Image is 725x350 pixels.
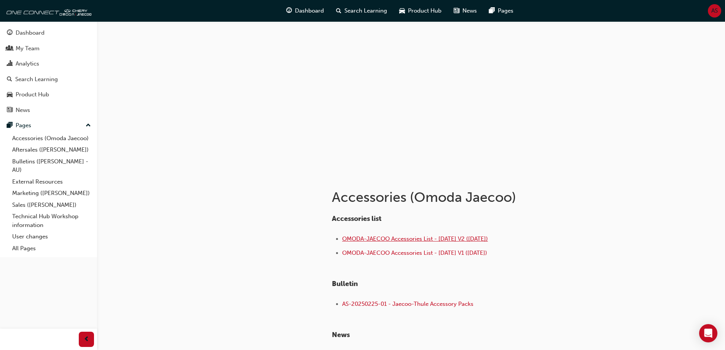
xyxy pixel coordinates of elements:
span: Dashboard [295,6,324,15]
div: Search Learning [15,75,58,84]
span: Bulletin [332,280,358,288]
img: oneconnect [4,3,91,18]
span: up-icon [86,121,91,131]
span: search-icon [7,76,12,83]
button: AS [708,4,721,18]
a: news-iconNews [448,3,483,19]
div: News [16,106,30,115]
button: Pages [3,118,94,133]
span: Search Learning [344,6,387,15]
span: ​News [332,331,350,339]
a: Aftersales ([PERSON_NAME]) [9,144,94,156]
a: Dashboard [3,26,94,40]
div: Pages [16,121,31,130]
a: Search Learning [3,72,94,86]
div: Analytics [16,59,39,68]
span: guage-icon [286,6,292,16]
span: people-icon [7,45,13,52]
a: guage-iconDashboard [280,3,330,19]
a: User changes [9,231,94,243]
a: Analytics [3,57,94,71]
div: Product Hub [16,90,49,99]
div: My Team [16,44,40,53]
span: Pages [498,6,513,15]
a: AS-20250225-01 - Jaecoo-Thule Accessory Packs [342,300,473,307]
span: AS [711,6,718,15]
span: news-icon [454,6,459,16]
span: news-icon [7,107,13,114]
span: search-icon [336,6,341,16]
a: car-iconProduct Hub [393,3,448,19]
a: All Pages [9,243,94,254]
span: pages-icon [7,122,13,129]
a: Product Hub [3,88,94,102]
a: Accessories (Omoda Jaecoo) [9,133,94,144]
h1: Accessories (Omoda Jaecoo) [332,189,582,206]
a: pages-iconPages [483,3,519,19]
a: My Team [3,42,94,56]
a: External Resources [9,176,94,188]
button: DashboardMy TeamAnalyticsSearch LearningProduct HubNews [3,24,94,118]
a: OMODA-JAECOO Accessories List - [DATE] V1 ([DATE]) [342,249,487,256]
span: Accessories list [332,214,381,223]
a: Technical Hub Workshop information [9,211,94,231]
a: OMODA-JAECOO Accessories List - [DATE] V2 ([DATE]) [342,235,488,242]
div: Open Intercom Messenger [699,324,717,342]
span: News [462,6,477,15]
span: guage-icon [7,30,13,37]
div: Dashboard [16,29,45,37]
span: chart-icon [7,61,13,67]
span: Product Hub [408,6,441,15]
span: pages-icon [489,6,495,16]
a: News [3,103,94,117]
a: Marketing ([PERSON_NAME]) [9,187,94,199]
a: search-iconSearch Learning [330,3,393,19]
a: Sales ([PERSON_NAME]) [9,199,94,211]
span: prev-icon [84,335,89,344]
span: car-icon [399,6,405,16]
span: car-icon [7,91,13,98]
a: Bulletins ([PERSON_NAME] - AU) [9,156,94,176]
